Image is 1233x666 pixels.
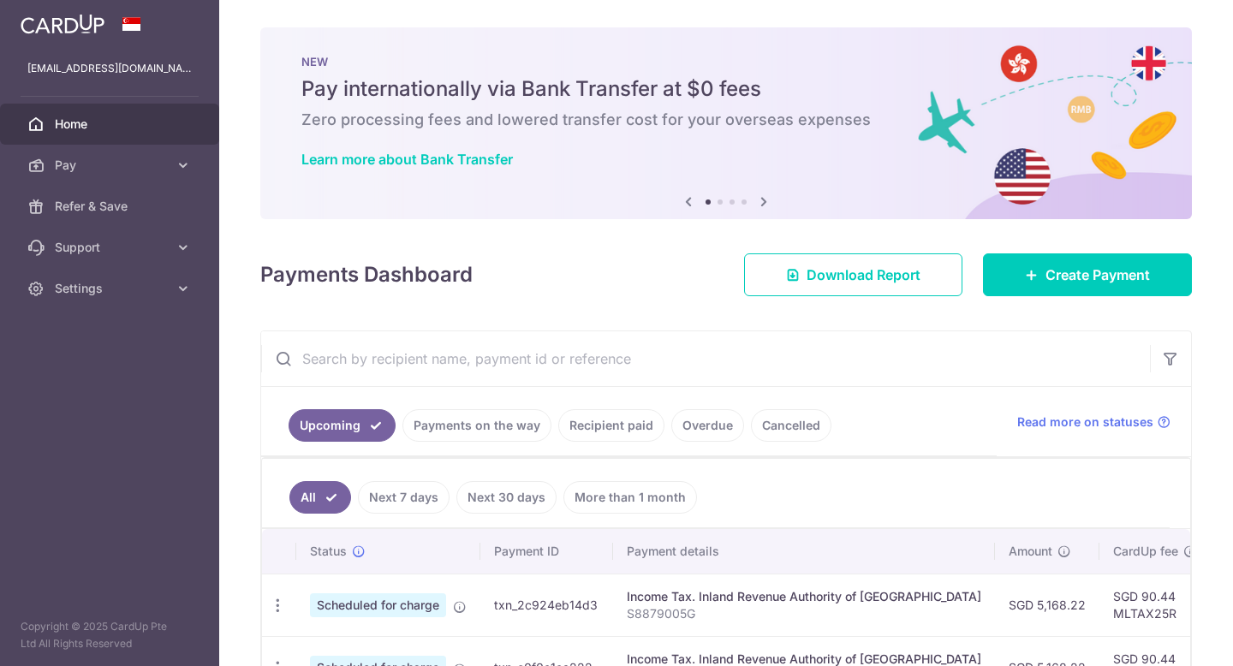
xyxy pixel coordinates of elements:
span: Refer & Save [55,198,168,215]
a: More than 1 month [563,481,697,514]
h4: Payments Dashboard [260,259,473,290]
p: NEW [301,55,1151,68]
a: Next 7 days [358,481,450,514]
a: Read more on statuses [1017,413,1170,431]
img: Bank transfer banner [260,27,1192,219]
span: Create Payment [1045,265,1150,285]
td: txn_2c924eb14d3 [480,574,613,636]
a: Next 30 days [456,481,557,514]
h5: Pay internationally via Bank Transfer at $0 fees [301,75,1151,103]
span: Status [310,543,347,560]
span: Read more on statuses [1017,413,1153,431]
span: Download Report [807,265,920,285]
span: Settings [55,280,168,297]
span: Pay [55,157,168,174]
p: S8879005G [627,605,981,622]
span: Home [55,116,168,133]
input: Search by recipient name, payment id or reference [261,331,1150,386]
span: Scheduled for charge [310,593,446,617]
a: Upcoming [289,409,396,442]
a: Recipient paid [558,409,664,442]
td: SGD 90.44 MLTAX25R [1099,574,1211,636]
a: Download Report [744,253,962,296]
a: Cancelled [751,409,831,442]
a: Payments on the way [402,409,551,442]
a: Learn more about Bank Transfer [301,151,513,168]
div: Income Tax. Inland Revenue Authority of [GEOGRAPHIC_DATA] [627,588,981,605]
th: Payment ID [480,529,613,574]
h6: Zero processing fees and lowered transfer cost for your overseas expenses [301,110,1151,130]
img: CardUp [21,14,104,34]
a: Create Payment [983,253,1192,296]
th: Payment details [613,529,995,574]
a: Overdue [671,409,744,442]
p: [EMAIL_ADDRESS][DOMAIN_NAME] [27,60,192,77]
a: All [289,481,351,514]
span: CardUp fee [1113,543,1178,560]
span: Amount [1009,543,1052,560]
td: SGD 5,168.22 [995,574,1099,636]
span: Support [55,239,168,256]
